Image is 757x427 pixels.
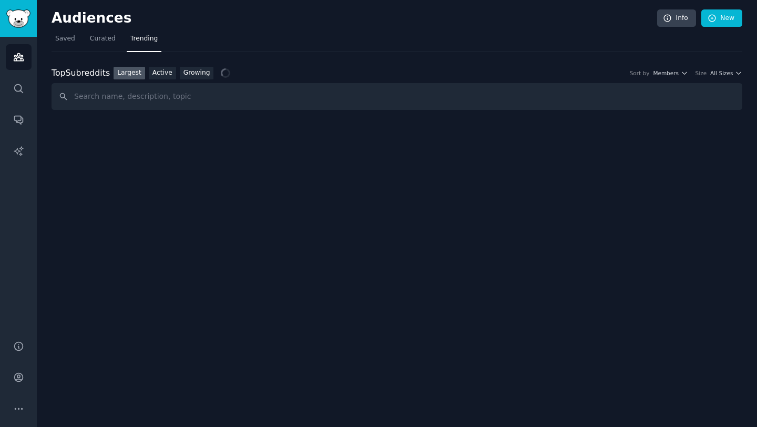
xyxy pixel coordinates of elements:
span: Trending [130,34,158,44]
span: Curated [90,34,116,44]
a: New [701,9,742,27]
a: Active [149,67,176,80]
div: Sort by [630,69,650,77]
div: Size [695,69,707,77]
a: Largest [114,67,145,80]
div: Top Subreddits [52,67,110,80]
a: Growing [180,67,214,80]
a: Curated [86,30,119,52]
input: Search name, description, topic [52,83,742,110]
img: GummySearch logo [6,9,30,28]
span: Saved [55,34,75,44]
button: All Sizes [710,69,742,77]
span: Members [653,69,679,77]
span: All Sizes [710,69,733,77]
a: Info [657,9,696,27]
a: Saved [52,30,79,52]
a: Trending [127,30,161,52]
h2: Audiences [52,10,657,27]
button: Members [653,69,688,77]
